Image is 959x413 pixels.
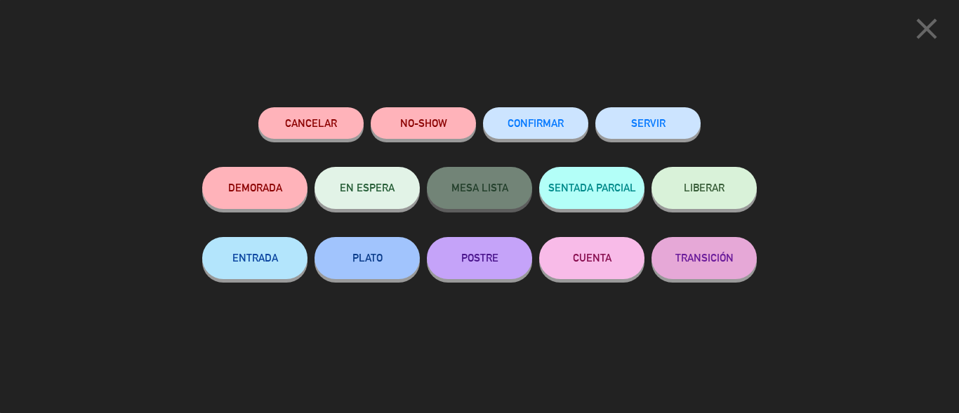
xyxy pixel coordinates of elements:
button: Cancelar [258,107,364,139]
button: DEMORADA [202,167,307,209]
button: TRANSICIÓN [652,237,757,279]
button: CONFIRMAR [483,107,588,139]
button: close [905,11,948,52]
button: LIBERAR [652,167,757,209]
button: SERVIR [595,107,701,139]
button: SENTADA PARCIAL [539,167,644,209]
button: PLATO [315,237,420,279]
button: ENTRADA [202,237,307,279]
button: CUENTA [539,237,644,279]
i: close [909,11,944,46]
button: EN ESPERA [315,167,420,209]
button: NO-SHOW [371,107,476,139]
button: MESA LISTA [427,167,532,209]
span: CONFIRMAR [508,117,564,129]
button: POSTRE [427,237,532,279]
span: LIBERAR [684,182,725,194]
